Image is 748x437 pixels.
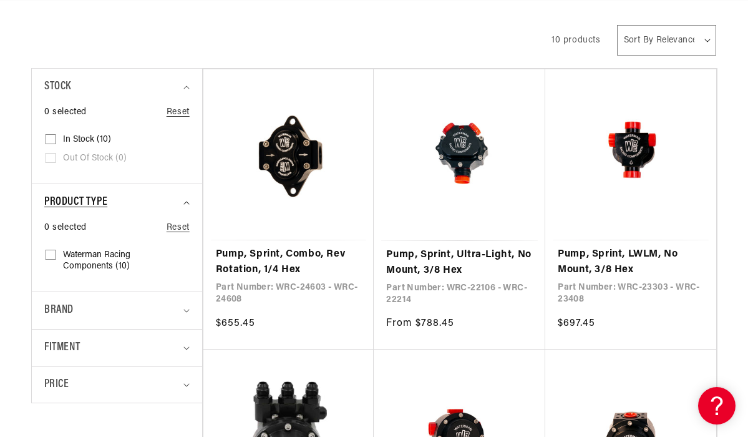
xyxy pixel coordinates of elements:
[63,153,127,164] span: Out of stock (0)
[386,247,533,279] a: Pump, Sprint, Ultra-Light, No Mount, 3/8 Hex
[44,302,74,320] span: Brand
[44,106,87,119] span: 0 selected
[44,221,87,235] span: 0 selected
[44,330,190,366] summary: Fitment (0 selected)
[44,69,190,106] summary: Stock (0 selected)
[167,106,190,119] a: Reset
[44,339,80,357] span: Fitment
[44,194,107,212] span: Product type
[44,376,69,393] span: Price
[44,184,190,221] summary: Product type (0 selected)
[44,292,190,329] summary: Brand (0 selected)
[551,36,601,45] span: 10 products
[63,250,168,272] span: Waterman Racing Components (10)
[167,221,190,235] a: Reset
[44,367,190,403] summary: Price
[63,134,111,145] span: In stock (10)
[216,247,362,278] a: Pump, Sprint, Combo, Rev Rotation, 1/4 Hex
[558,247,704,278] a: Pump, Sprint, LWLM, No Mount, 3/8 Hex
[44,78,71,96] span: Stock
